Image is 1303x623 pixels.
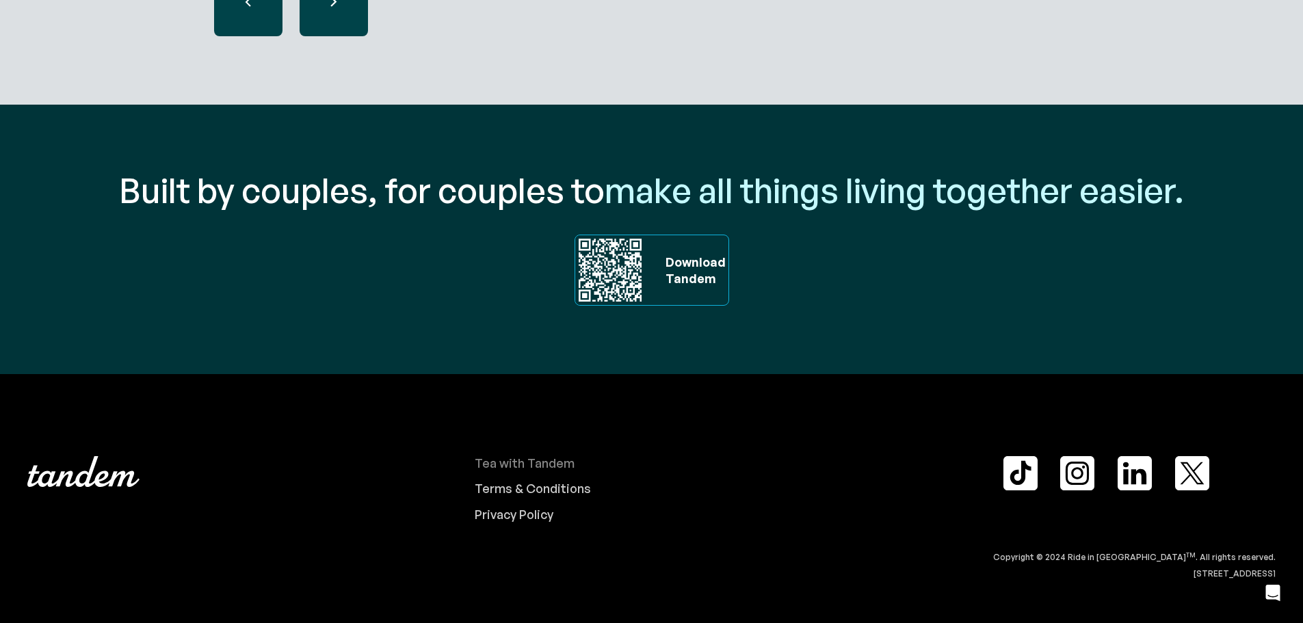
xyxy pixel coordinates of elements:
div: Terms & Conditions [475,481,591,496]
iframe: Intercom live chat [1256,576,1289,609]
a: Terms & Conditions [475,481,992,496]
a: Privacy Policy [475,507,992,522]
div: Tea with Tandem [475,456,575,471]
span: make all things living together easier. [605,168,1184,211]
div: Copyright © 2024 Ride in [GEOGRAPHIC_DATA] . All rights reserved. [STREET_ADDRESS] [27,549,1276,582]
sup: TM [1186,551,1196,559]
div: Download ‍ Tandem [659,254,726,287]
div: Privacy Policy [475,507,553,522]
a: Tea with Tandem [475,456,992,471]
